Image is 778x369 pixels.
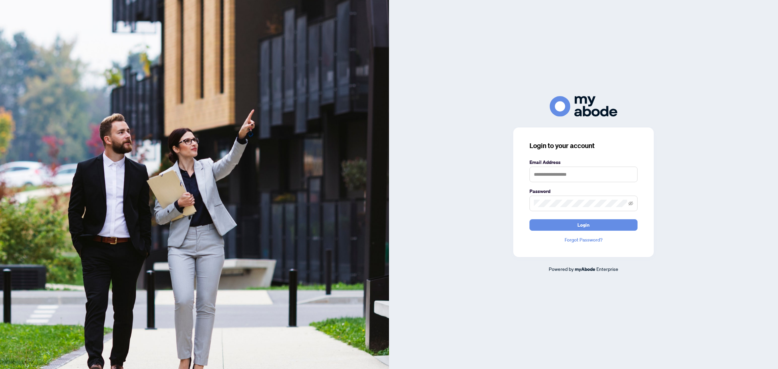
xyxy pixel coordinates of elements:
[628,201,633,206] span: eye-invisible
[529,236,638,244] a: Forgot Password?
[529,219,638,231] button: Login
[549,266,574,272] span: Powered by
[596,266,618,272] span: Enterprise
[577,220,590,230] span: Login
[529,188,638,195] label: Password
[529,141,638,150] h3: Login to your account
[575,265,595,273] a: myAbode
[550,96,617,117] img: ma-logo
[529,159,638,166] label: Email Address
